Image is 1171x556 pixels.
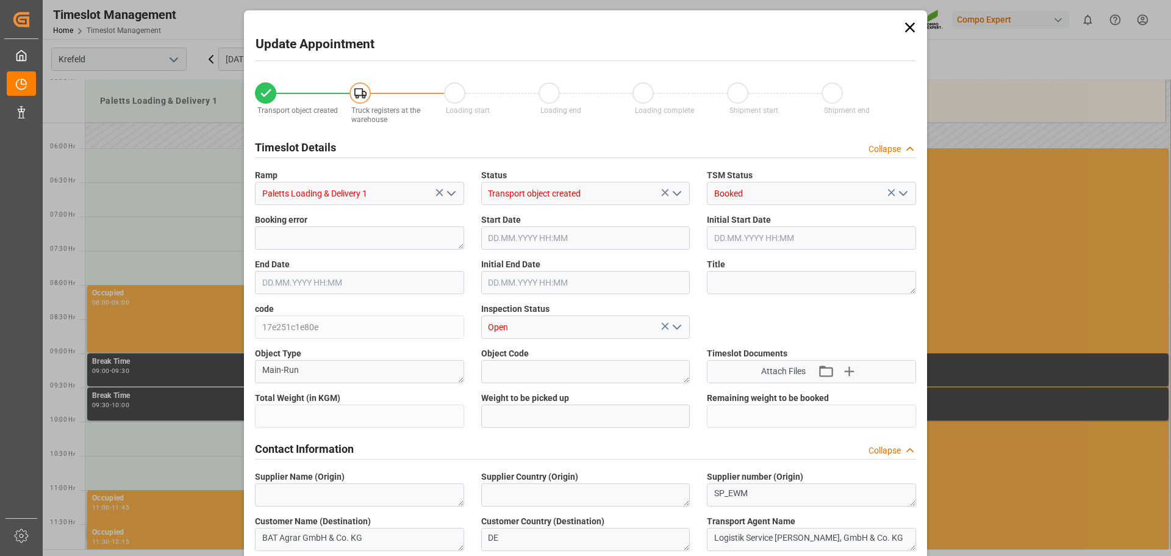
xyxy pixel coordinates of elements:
[481,471,578,483] span: Supplier Country (Origin)
[868,143,901,156] div: Collapse
[635,106,694,115] span: Loading complete
[481,515,604,528] span: Customer Country (Destination)
[481,528,690,551] textarea: DE
[707,528,916,551] textarea: Logistik Service [PERSON_NAME], GmbH & Co. KG
[255,471,345,483] span: Supplier Name (Origin)
[761,365,806,378] span: Attach Files
[255,214,307,226] span: Booking error
[481,214,521,226] span: Start Date
[255,360,464,383] textarea: Main-Run
[667,318,686,337] button: open menu
[481,182,690,205] input: Type to search/select
[255,258,290,271] span: End Date
[351,106,420,124] span: Truck registers at the warehouse
[441,184,459,203] button: open menu
[868,444,901,457] div: Collapse
[255,528,464,551] textarea: BAT Agrar GmbH & Co. KG
[481,347,529,360] span: Object Code
[255,271,464,294] input: DD.MM.YYYY HH:MM
[481,303,550,316] span: Inspection Status
[481,392,569,405] span: Weight to be picked up
[255,441,354,457] h2: Contact Information
[255,347,301,360] span: Object Type
[707,515,795,528] span: Transport Agent Name
[540,106,581,115] span: Loading end
[446,106,490,115] span: Loading start
[707,471,803,483] span: Supplier number (Origin)
[481,169,507,182] span: Status
[707,169,753,182] span: TSM Status
[255,139,336,156] h2: Timeslot Details
[481,258,540,271] span: Initial End Date
[707,347,787,360] span: Timeslot Documents
[707,226,916,250] input: DD.MM.YYYY HH:MM
[824,106,870,115] span: Shipment end
[707,258,725,271] span: Title
[893,184,911,203] button: open menu
[255,515,371,528] span: Customer Name (Destination)
[481,271,690,294] input: DD.MM.YYYY HH:MM
[707,483,916,507] textarea: SP_EWM
[707,214,771,226] span: Initial Start Date
[257,106,338,115] span: Transport object created
[255,392,340,405] span: Total Weight (in KGM)
[255,169,278,182] span: Ramp
[667,184,686,203] button: open menu
[481,226,690,250] input: DD.MM.YYYY HH:MM
[255,182,464,205] input: Type to search/select
[729,106,778,115] span: Shipment start
[707,392,829,405] span: Remaining weight to be booked
[255,303,274,316] span: code
[256,35,374,54] h2: Update Appointment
